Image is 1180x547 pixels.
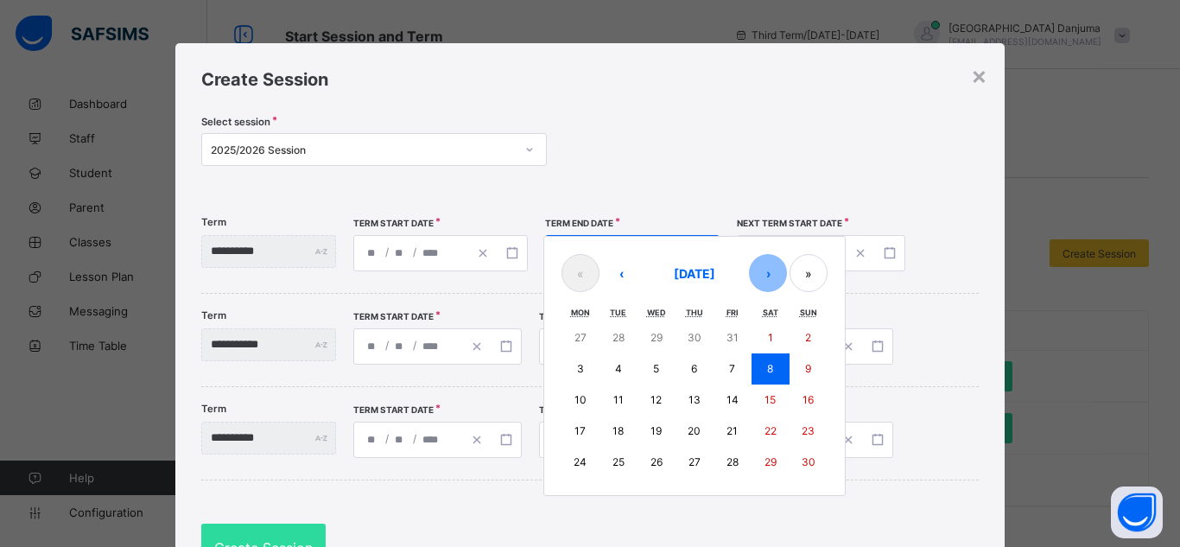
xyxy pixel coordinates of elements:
[676,416,714,447] button: November 20, 2025
[612,331,625,344] abbr: October 28, 2025
[650,455,663,468] abbr: November 26, 2025
[805,331,811,344] abbr: November 2, 2025
[790,353,828,385] button: November 9, 2025
[726,331,739,344] abbr: October 31, 2025
[752,322,790,353] button: November 1, 2025
[749,254,787,292] button: ›
[201,116,270,128] span: Select session
[752,353,790,385] button: November 8, 2025
[610,308,626,317] abbr: Tuesday
[790,447,828,478] button: November 30, 2025
[577,362,584,375] abbr: November 3, 2025
[612,455,625,468] abbr: November 25, 2025
[384,245,390,259] span: /
[714,385,752,416] button: November 14, 2025
[802,455,815,468] abbr: November 30, 2025
[676,385,714,416] button: November 13, 2025
[411,431,418,446] span: /
[539,311,607,321] span: Term End Date
[561,322,600,353] button: October 27, 2025
[613,393,624,406] abbr: November 11, 2025
[752,416,790,447] button: November 22, 2025
[726,424,738,437] abbr: November 21, 2025
[1111,487,1163,538] button: Open asap
[384,338,390,353] span: /
[676,447,714,478] button: November 27, 2025
[561,254,600,292] button: «
[561,416,600,447] button: November 17, 2025
[600,416,638,447] button: November 18, 2025
[561,385,600,416] button: November 10, 2025
[638,447,676,478] button: November 26, 2025
[545,218,613,228] span: Term End Date
[574,393,587,406] abbr: November 10, 2025
[612,424,624,437] abbr: November 18, 2025
[201,216,226,228] label: Term
[571,308,590,317] abbr: Monday
[767,362,773,375] abbr: November 8, 2025
[353,218,434,228] span: Term Start Date
[201,309,226,321] label: Term
[638,353,676,385] button: November 5, 2025
[650,393,662,406] abbr: November 12, 2025
[768,331,773,344] abbr: November 1, 2025
[763,308,778,317] abbr: Saturday
[686,308,703,317] abbr: Thursday
[971,60,987,90] div: ×
[411,245,418,259] span: /
[600,322,638,353] button: October 28, 2025
[638,385,676,416] button: November 12, 2025
[201,403,226,415] label: Term
[561,353,600,385] button: November 3, 2025
[384,431,390,446] span: /
[676,322,714,353] button: October 30, 2025
[574,331,587,344] abbr: October 27, 2025
[353,311,434,321] span: Term Start Date
[647,308,666,317] abbr: Wednesday
[353,404,434,415] span: Term Start Date
[602,254,640,292] button: ‹
[805,362,811,375] abbr: November 9, 2025
[714,353,752,385] button: November 7, 2025
[714,322,752,353] button: October 31, 2025
[737,218,842,228] span: Next Term Start Date
[201,69,328,90] span: Create Session
[539,404,607,415] span: Term End Date
[790,416,828,447] button: November 23, 2025
[802,424,815,437] abbr: November 23, 2025
[211,143,515,156] div: 2025/2026 Session
[600,447,638,478] button: November 25, 2025
[574,455,587,468] abbr: November 24, 2025
[638,416,676,447] button: November 19, 2025
[726,308,739,317] abbr: Friday
[650,424,662,437] abbr: November 19, 2025
[729,362,735,375] abbr: November 7, 2025
[650,331,663,344] abbr: October 29, 2025
[764,455,777,468] abbr: November 29, 2025
[752,385,790,416] button: November 15, 2025
[726,393,739,406] abbr: November 14, 2025
[676,353,714,385] button: November 6, 2025
[790,254,828,292] button: »
[752,447,790,478] button: November 29, 2025
[726,455,739,468] abbr: November 28, 2025
[790,385,828,416] button: November 16, 2025
[714,447,752,478] button: November 28, 2025
[691,362,697,375] abbr: November 6, 2025
[643,254,746,292] button: [DATE]
[800,308,817,317] abbr: Sunday
[688,331,701,344] abbr: October 30, 2025
[714,416,752,447] button: November 21, 2025
[803,393,814,406] abbr: November 16, 2025
[600,353,638,385] button: November 4, 2025
[600,385,638,416] button: November 11, 2025
[653,362,659,375] abbr: November 5, 2025
[411,338,418,353] span: /
[764,424,777,437] abbr: November 22, 2025
[574,424,586,437] abbr: November 17, 2025
[688,455,701,468] abbr: November 27, 2025
[688,424,701,437] abbr: November 20, 2025
[638,322,676,353] button: October 29, 2025
[615,362,622,375] abbr: November 4, 2025
[674,266,715,281] span: [DATE]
